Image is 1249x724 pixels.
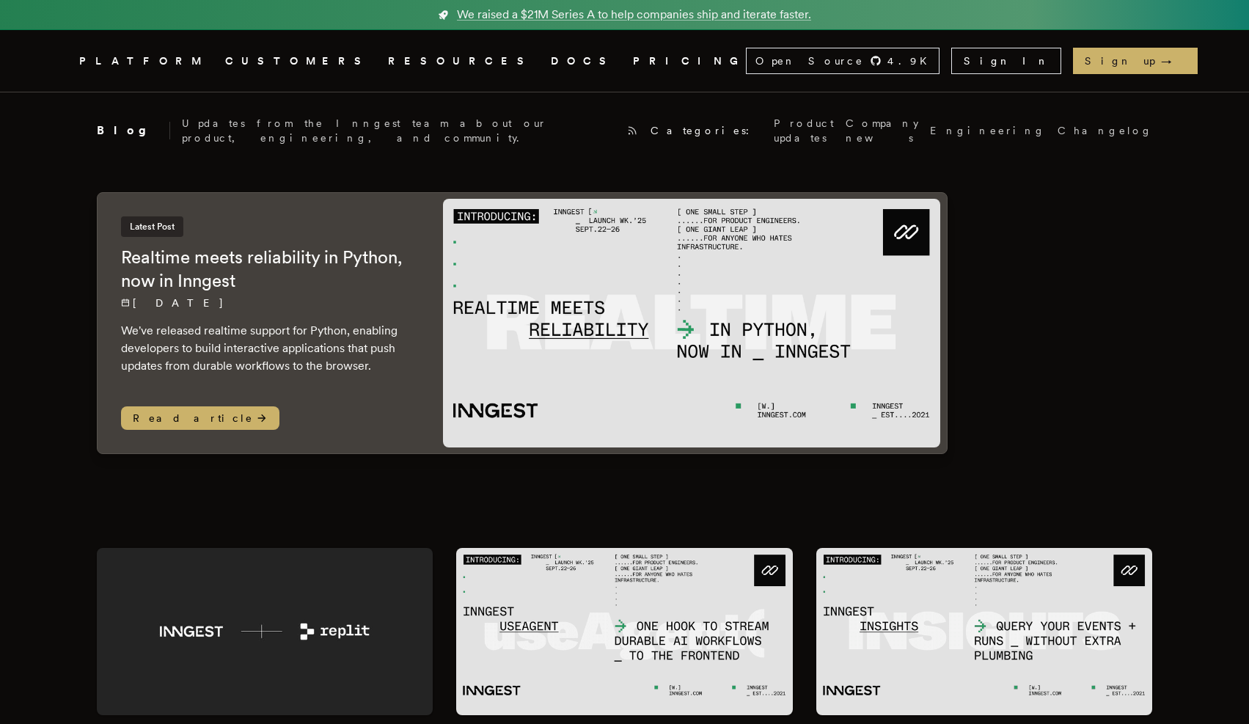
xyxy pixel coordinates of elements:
span: Categories: [651,123,762,138]
img: Featured image for Realtime meets reliability in Python, now in Inngest blog post [443,199,941,447]
span: 4.9 K [887,54,936,68]
a: PRICING [633,52,746,70]
h2: Realtime meets reliability in Python, now in Inngest [121,246,414,293]
span: Open Source [755,54,864,68]
a: Company news [846,116,918,145]
img: Featured image for Introducing useAgent: One Hook to Stream Durable AI Workflows to the Frontend ... [456,548,793,716]
a: CUSTOMERS [225,52,370,70]
button: RESOURCES [388,52,533,70]
a: Latest PostRealtime meets reliability in Python, now in Inngest[DATE] We've released realtime sup... [97,192,948,454]
a: Sign up [1073,48,1198,74]
h2: Blog [97,122,170,139]
img: Featured image for Introducing Inngest Insights: Query Your Events and Runs Without Extra Plumbin... [816,548,1153,716]
span: Latest Post [121,216,183,237]
p: We've released realtime support for Python, enabling developers to build interactive applications... [121,322,414,375]
img: Featured image for Announcing Inngest + Replit: Vibe code your agents blog post [97,548,433,716]
p: [DATE] [121,296,414,310]
nav: Global [38,30,1212,92]
a: Changelog [1058,123,1153,138]
p: Updates from the Inngest team about our product, engineering, and community. [182,116,615,145]
span: → [1161,54,1186,68]
a: Sign In [951,48,1061,74]
a: Engineering [930,123,1046,138]
a: DOCS [551,52,615,70]
span: Read article [121,406,279,430]
a: Product updates [774,116,834,145]
span: We raised a $21M Series A to help companies ship and iterate faster. [457,6,811,23]
button: PLATFORM [79,52,208,70]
